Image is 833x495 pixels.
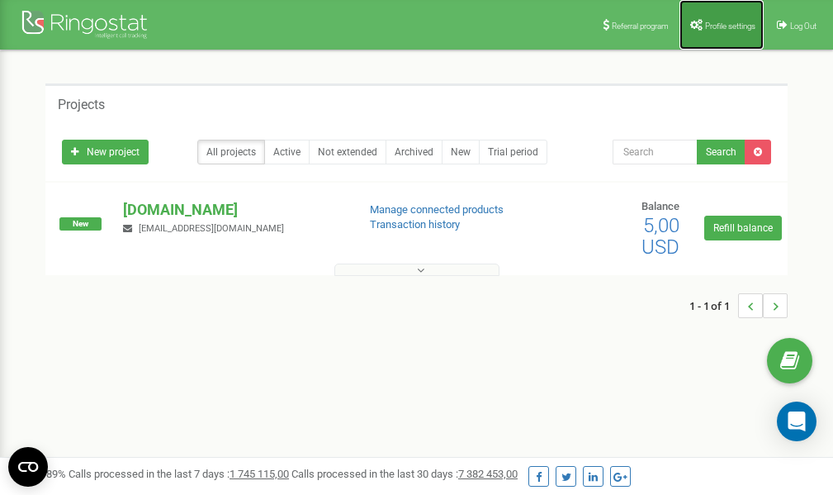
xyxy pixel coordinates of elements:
[123,199,343,221] p: [DOMAIN_NAME]
[613,140,698,164] input: Search
[370,203,504,216] a: Manage connected products
[689,293,738,318] span: 1 - 1 of 1
[777,402,816,441] div: Open Intercom Messenger
[458,468,518,480] u: 7 382 453,00
[8,447,48,487] button: Open CMP widget
[230,468,289,480] u: 1 745 115,00
[704,216,782,240] a: Refill balance
[641,214,679,259] span: 5,00 USD
[479,140,547,164] a: Trial period
[641,200,679,212] span: Balance
[790,21,816,31] span: Log Out
[309,140,386,164] a: Not extended
[139,223,284,234] span: [EMAIL_ADDRESS][DOMAIN_NAME]
[58,98,105,112] h5: Projects
[370,218,460,231] a: Transaction history
[689,277,788,335] nav: ...
[291,468,518,480] span: Calls processed in the last 30 days :
[69,468,289,480] span: Calls processed in the last 7 days :
[612,21,669,31] span: Referral program
[264,140,310,164] a: Active
[386,140,443,164] a: Archived
[62,140,149,164] a: New project
[197,140,265,164] a: All projects
[442,140,480,164] a: New
[697,140,745,164] button: Search
[705,21,755,31] span: Profile settings
[59,217,102,231] span: New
